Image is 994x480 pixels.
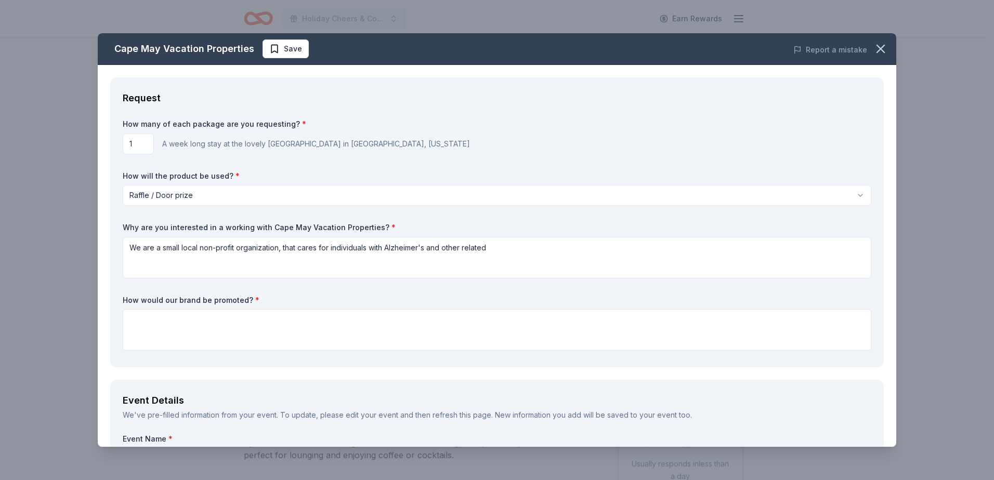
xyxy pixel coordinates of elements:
[123,237,871,278] textarea: We are a small local non-profit organization, that cares for individuals with Alzheimer's and oth...
[263,39,309,58] button: Save
[123,295,871,305] label: How would our brand be promoted?
[123,90,871,106] div: Request
[123,434,871,444] label: Event Name
[123,392,871,409] div: Event Details
[793,44,867,56] button: Report a mistake
[284,43,302,55] span: Save
[123,119,871,129] label: How many of each package are you requesting?
[162,138,470,150] div: A week long stay at the lovely [GEOGRAPHIC_DATA] in [GEOGRAPHIC_DATA], [US_STATE]
[123,222,871,233] label: Why are you interested in a working with Cape May Vacation Properties?
[114,41,254,57] div: Cape May Vacation Properties
[123,409,871,421] div: We've pre-filled information from your event. To update, please edit your event and then refresh ...
[123,171,871,181] label: How will the product be used?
